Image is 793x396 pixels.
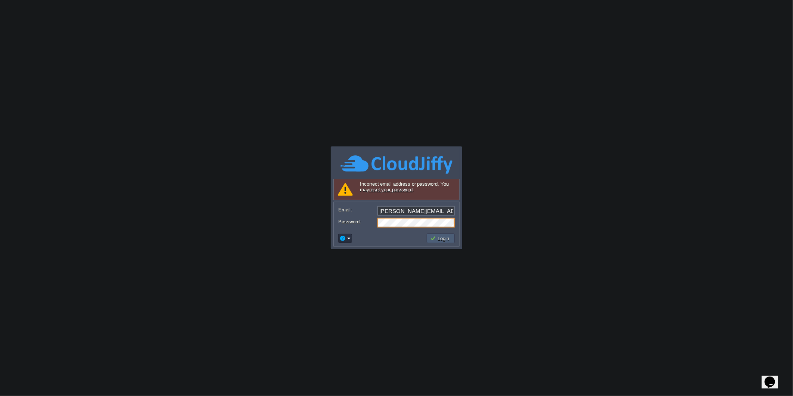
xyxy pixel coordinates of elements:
img: CloudJiffy [340,154,453,175]
iframe: chat widget [762,366,786,389]
a: reset your password [369,187,413,192]
label: Email: [338,206,377,214]
label: Password: [338,218,377,226]
button: Login [430,235,452,242]
div: Incorrect email address or password. You may . [333,179,460,200]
